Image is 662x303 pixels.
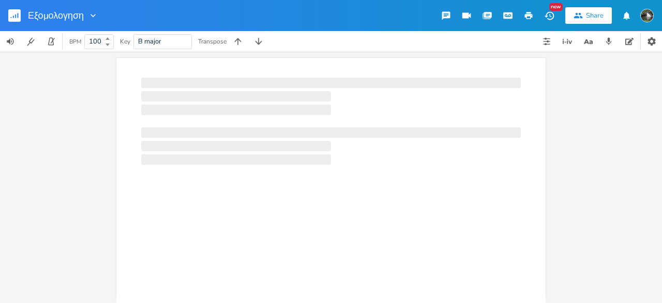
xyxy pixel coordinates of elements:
span: B major [138,37,161,46]
span: Εξομολογηση [28,11,84,20]
div: Share [586,11,604,20]
button: New [539,6,560,25]
img: Themistoklis Christou [640,9,654,22]
div: BPM [69,39,81,45]
div: New [549,3,563,11]
div: Transpose [198,38,227,45]
button: Share [565,7,612,24]
div: Key [120,38,130,45]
